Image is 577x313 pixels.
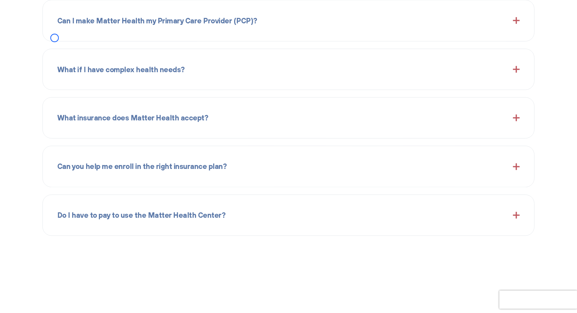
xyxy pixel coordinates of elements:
[57,15,257,26] span: Can I make Matter Health my Primary Care Provider (PCP)?
[57,210,226,221] span: Do I have to pay to use the Matter Health Center?
[57,64,185,75] span: What if I have complex health needs?
[57,112,208,124] span: What insurance does Matter Health accept?
[57,161,227,172] span: Can you help me enroll in the right insurance plan?
[499,291,577,309] iframe: reCAPTCHA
